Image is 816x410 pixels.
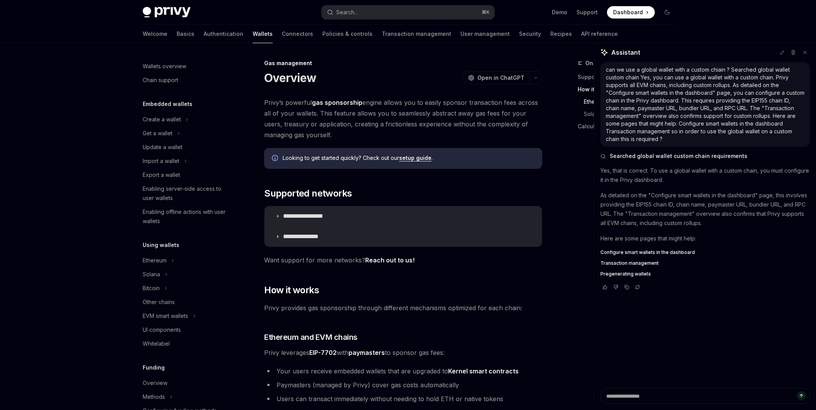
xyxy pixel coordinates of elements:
[600,271,651,277] span: Pregenerating wallets
[264,332,357,343] span: Ethereum and EVM chains
[143,339,170,348] div: Whitelabel
[143,325,181,334] div: UI components
[463,71,529,84] button: Open in ChatGPT
[264,59,542,67] div: Gas management
[552,8,567,16] a: Demo
[600,234,810,243] p: Here are some pages that might help:
[143,25,167,43] a: Welcome
[448,367,519,375] a: Kernel smart contracts
[143,378,167,388] div: Overview
[177,25,194,43] a: Basics
[611,48,640,57] span: Assistant
[336,8,358,17] div: Search...
[606,66,804,143] div: can we use a global wallet with a custom chiain ? Searched global wallet custom chain Yes, you ca...
[143,392,165,402] div: Methods
[613,8,643,16] span: Dashboard
[600,271,810,277] a: Pregenerating wallets
[264,366,542,376] li: Your users receive embedded wallets that are upgraded to
[143,156,179,166] div: Import a wallet
[264,187,352,200] span: Supported networks
[137,59,235,73] a: Wallets overview
[610,152,747,160] span: Searched global wallet custom chain requirements
[322,25,373,43] a: Policies & controls
[143,184,231,203] div: Enabling server-side access to user wallets
[365,256,415,264] a: Reach out to us!
[137,323,235,337] a: UI components
[600,249,695,255] span: Configure smart wallets in the dashboard
[577,8,598,16] a: Support
[143,76,178,85] div: Chain support
[143,99,192,109] h5: Embedded wallets
[399,155,432,161] a: setup guide
[600,166,810,185] p: Yes, that is correct. To use a global wallet with a custom chain, you must configure it in the Pr...
[253,25,273,43] a: Wallets
[137,376,235,390] a: Overview
[600,260,659,266] span: Transaction management
[143,207,231,226] div: Enabling offline actions with user wallets
[519,25,541,43] a: Security
[661,6,673,18] button: Toggle dark mode
[600,191,810,228] p: As detailed on the "Configure smart wallets in the dashboard" page, this involves providing the E...
[143,284,160,293] div: Bitcoin
[309,349,337,357] a: EIP-7702
[143,7,191,18] img: dark logo
[607,6,655,18] a: Dashboard
[264,302,542,313] span: Privy provides gas sponsorship through different mechanisms optimized for each chain:
[600,152,810,160] button: Searched global wallet custom chain requirements
[137,182,235,205] a: Enabling server-side access to user wallets
[283,154,534,162] span: Looking to get started quickly? Check out our .
[312,99,362,106] strong: gas sponsorship
[264,284,319,296] span: How it works
[143,256,167,265] div: Ethereum
[137,168,235,182] a: Export a wallet
[600,260,810,266] a: Transaction management
[797,391,806,400] button: Send message
[349,349,385,356] strong: paymasters
[137,337,235,351] a: Whitelabel
[143,143,182,152] div: Update a wallet
[137,295,235,309] a: Other chains
[137,140,235,154] a: Update a wallet
[272,155,280,163] svg: Info
[460,25,510,43] a: User management
[143,62,186,71] div: Wallets overview
[264,97,542,140] span: Privy’s powerful engine allows you to easily sponsor transaction fees across all of your wallets....
[482,9,490,15] span: ⌘ K
[600,249,810,255] a: Configure smart wallets in the dashboard
[585,59,620,68] span: On this page
[137,73,235,87] a: Chain support
[143,311,188,321] div: EVM smart wallets
[578,120,679,133] a: Calculating gas fees
[578,71,679,83] a: Supported networks
[143,129,172,138] div: Get a wallet
[550,25,572,43] a: Recipes
[282,25,313,43] a: Connectors
[143,170,180,180] div: Export a wallet
[143,270,160,279] div: Solana
[322,5,494,19] button: Search...⌘K
[382,25,451,43] a: Transaction management
[584,108,679,120] a: Solana and SVM chains
[137,205,235,228] a: Enabling offline actions with user wallets
[477,74,524,82] span: Open in ChatGPT
[264,347,542,358] span: Privy leverages with to sponsor gas fees:
[204,25,243,43] a: Authentication
[264,380,542,390] li: Paymasters (managed by Privy) cover gas costs automatically
[578,83,679,96] a: How it works
[581,25,618,43] a: API reference
[264,71,316,85] h1: Overview
[143,297,175,307] div: Other chains
[264,255,542,265] span: Want support for more networks?
[584,96,679,108] a: Ethereum and EVM chains
[143,115,181,124] div: Create a wallet
[143,240,179,250] h5: Using wallets
[143,363,165,372] h5: Funding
